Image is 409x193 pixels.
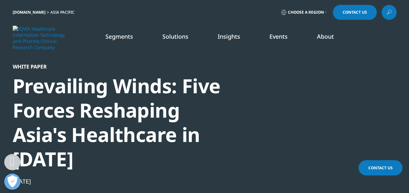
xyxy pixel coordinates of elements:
[288,10,324,15] span: Choose a Region
[13,26,65,50] img: IQVIA Healthcare Information Technology and Pharma Clinical Research Company
[269,32,288,40] a: Events
[359,160,402,175] a: Contact Us
[67,23,397,53] nav: Primary
[343,10,367,14] span: Contact Us
[162,32,188,40] a: Solutions
[13,63,236,70] div: White Paper
[218,32,240,40] a: Insights
[333,5,377,20] a: Contact Us
[368,165,393,171] span: Contact Us
[105,32,133,40] a: Segments
[13,74,236,171] div: Prevailing Winds: Five Forces Reshaping Asia's Healthcare in [DATE]
[13,177,236,185] div: [DATE]
[50,10,77,15] div: Asia Pacific
[4,174,20,190] button: Open Preferences
[13,9,46,15] a: [DOMAIN_NAME]
[317,32,334,40] a: About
